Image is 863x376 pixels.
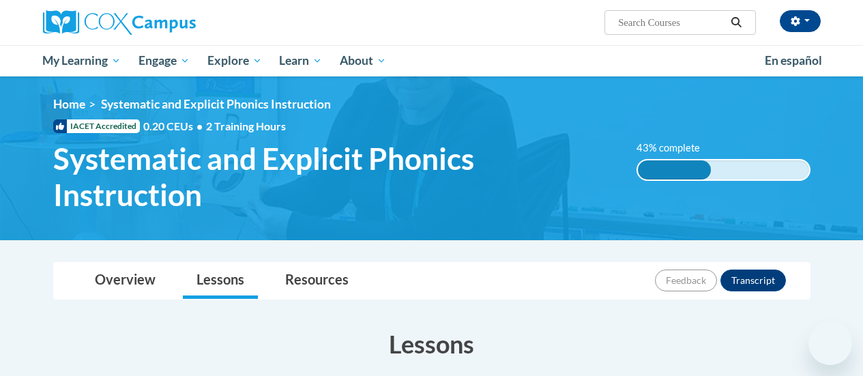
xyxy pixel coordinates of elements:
span: IACET Accredited [53,119,140,133]
iframe: Button to launch messaging window [808,321,852,365]
a: Lessons [183,263,258,299]
span: 2 Training Hours [206,119,286,132]
a: En español [756,46,831,75]
input: Search Courses [617,14,726,31]
span: Systematic and Explicit Phonics Instruction [53,141,616,213]
label: 43% complete [637,141,715,156]
a: Explore [199,45,271,76]
div: 43% complete [638,160,712,179]
a: Cox Campus [43,10,289,35]
span: Learn [279,53,322,69]
a: About [331,45,395,76]
a: Resources [272,263,362,299]
button: Transcript [720,270,786,291]
span: Explore [207,53,262,69]
img: Cox Campus [43,10,196,35]
h3: Lessons [53,327,810,361]
a: Engage [130,45,199,76]
a: Overview [81,263,169,299]
button: Search [726,14,746,31]
span: My Learning [42,53,121,69]
button: Account Settings [780,10,821,32]
span: Engage [138,53,190,69]
div: Main menu [33,45,831,76]
a: Learn [270,45,331,76]
span: • [196,119,203,132]
span: 0.20 CEUs [143,119,206,134]
a: My Learning [34,45,130,76]
span: En español [765,53,822,68]
span: About [340,53,386,69]
a: Home [53,97,85,111]
span: Systematic and Explicit Phonics Instruction [101,97,331,111]
button: Feedback [655,270,717,291]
